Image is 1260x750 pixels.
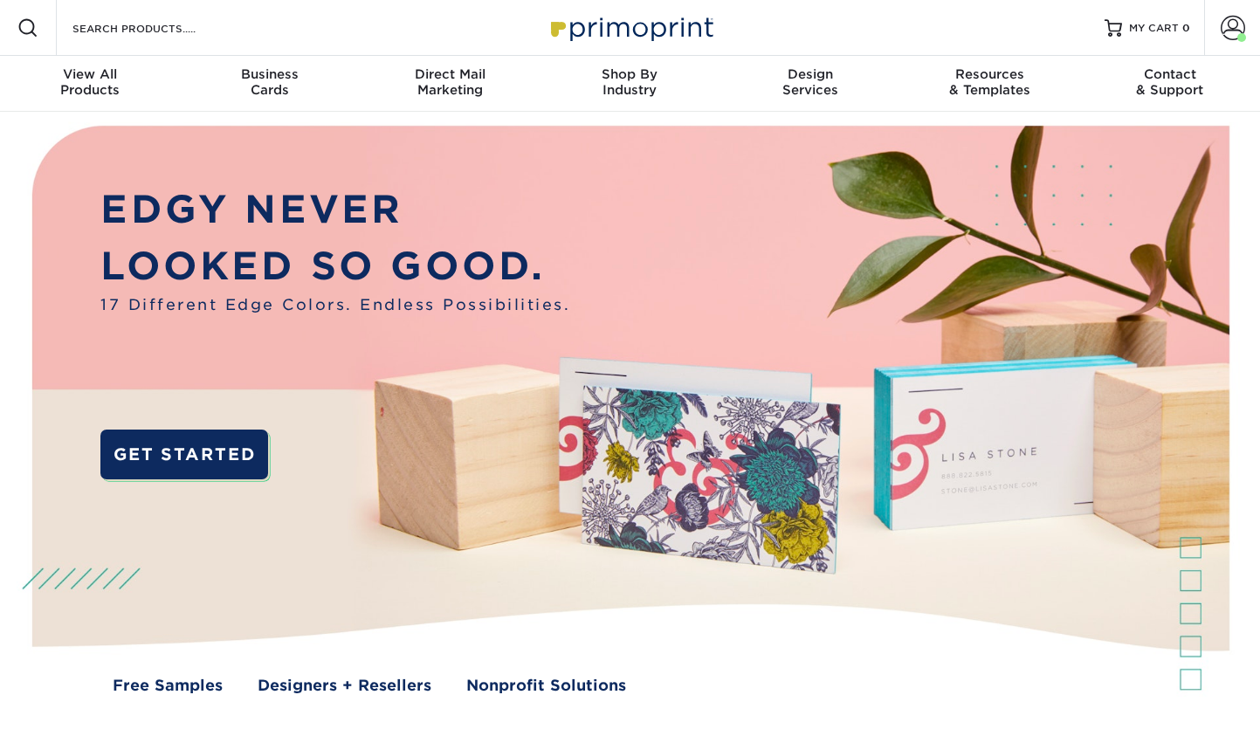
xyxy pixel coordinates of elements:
[360,66,540,82] span: Direct Mail
[360,56,540,112] a: Direct MailMarketing
[466,674,626,697] a: Nonprofit Solutions
[540,66,720,98] div: Industry
[100,430,267,479] a: GET STARTED
[540,56,720,112] a: Shop ByIndustry
[100,293,570,316] span: 17 Different Edge Colors. Endless Possibilities.
[1129,21,1179,36] span: MY CART
[900,66,1080,82] span: Resources
[900,66,1080,98] div: & Templates
[540,66,720,82] span: Shop By
[180,56,360,112] a: BusinessCards
[1080,56,1260,112] a: Contact& Support
[100,237,570,294] p: LOOKED SO GOOD.
[1080,66,1260,98] div: & Support
[180,66,360,98] div: Cards
[71,17,241,38] input: SEARCH PRODUCTS.....
[720,66,900,82] span: Design
[720,66,900,98] div: Services
[100,181,570,237] p: EDGY NEVER
[1080,66,1260,82] span: Contact
[900,56,1080,112] a: Resources& Templates
[180,66,360,82] span: Business
[360,66,540,98] div: Marketing
[258,674,431,697] a: Designers + Resellers
[543,9,718,46] img: Primoprint
[720,56,900,112] a: DesignServices
[1182,22,1190,34] span: 0
[113,674,223,697] a: Free Samples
